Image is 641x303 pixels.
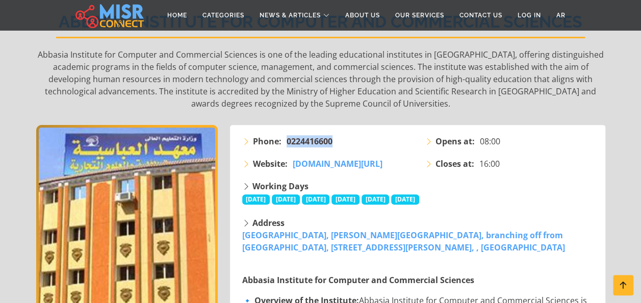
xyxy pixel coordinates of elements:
[252,181,309,192] strong: Working Days
[293,158,382,169] span: [DOMAIN_NAME][URL]
[362,194,390,205] span: [DATE]
[36,48,605,110] p: Abbasia Institute for Computer and Commercial Sciences is one of the leading educational institut...
[510,6,549,25] a: Log in
[272,194,300,205] span: [DATE]
[435,135,475,147] strong: Opens at:
[252,217,285,229] strong: Address
[287,135,332,147] a: 0224416600
[388,6,452,25] a: Our Services
[293,158,382,170] a: [DOMAIN_NAME][URL]
[435,158,474,170] strong: Closes at:
[253,158,288,170] strong: Website:
[260,11,321,20] span: News & Articles
[253,135,281,147] strong: Phone:
[242,274,474,286] strong: Abbasia Institute for Computer and Commercial Sciences
[287,136,332,147] span: 0224416600
[480,135,500,147] span: 08:00
[479,158,500,170] span: 16:00
[242,194,270,205] span: [DATE]
[160,6,195,25] a: Home
[338,6,388,25] a: About Us
[252,6,338,25] a: News & Articles
[331,194,360,205] span: [DATE]
[391,194,419,205] span: [DATE]
[75,3,144,28] img: main.misr_connect
[549,6,573,25] a: AR
[452,6,510,25] a: Contact Us
[302,194,330,205] span: [DATE]
[195,6,252,25] a: Categories
[242,230,565,253] a: [GEOGRAPHIC_DATA], [PERSON_NAME][GEOGRAPHIC_DATA], branching off from [GEOGRAPHIC_DATA], [STREET_...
